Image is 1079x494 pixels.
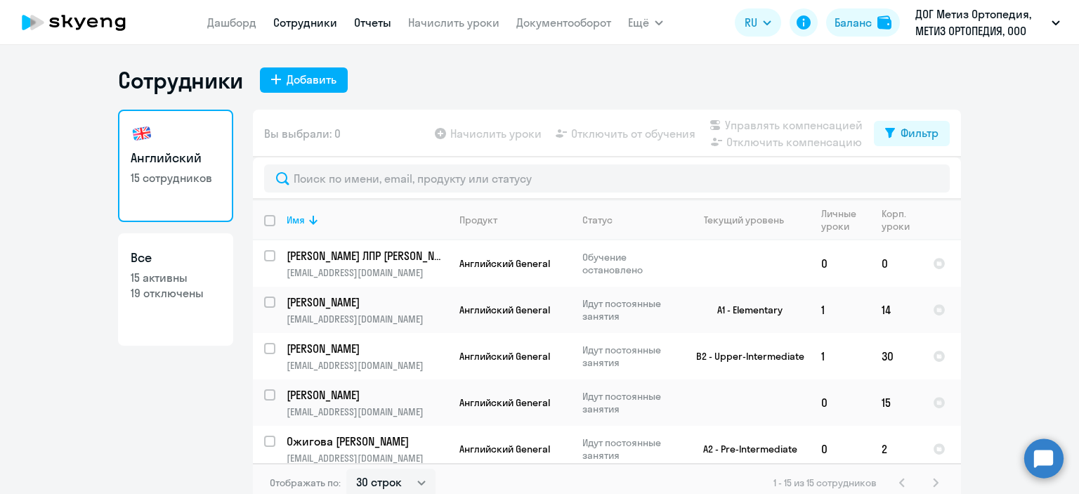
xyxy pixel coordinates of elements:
[264,164,950,193] input: Поиск по имени, email, продукту или статусу
[287,434,447,449] a: Ожигова [PERSON_NAME]
[273,15,337,30] a: Сотрудники
[287,248,445,264] p: [PERSON_NAME] ЛПР [PERSON_NAME]
[679,426,810,472] td: A2 - Pre-Intermediate
[870,379,922,426] td: 15
[264,125,341,142] span: Вы выбрали: 0
[870,287,922,333] td: 14
[810,333,870,379] td: 1
[870,240,922,287] td: 0
[131,270,221,285] p: 15 активны
[207,15,256,30] a: Дашборд
[704,214,784,226] div: Текущий уровень
[287,248,447,264] a: [PERSON_NAME] ЛПР [PERSON_NAME]
[287,266,447,279] p: [EMAIL_ADDRESS][DOMAIN_NAME]
[870,333,922,379] td: 30
[810,287,870,333] td: 1
[835,14,872,31] div: Баланс
[260,67,348,93] button: Добавить
[459,214,570,226] div: Продукт
[877,15,891,30] img: balance
[810,426,870,472] td: 0
[118,66,243,94] h1: Сотрудники
[287,341,447,356] a: [PERSON_NAME]
[287,313,447,325] p: [EMAIL_ADDRESS][DOMAIN_NAME]
[821,207,870,233] div: Личные уроки
[679,333,810,379] td: B2 - Upper-Intermediate
[459,443,550,455] span: Английский General
[131,122,153,145] img: english
[745,14,757,31] span: RU
[915,6,1046,39] p: ДОГ Метиз Ортопедия, МЕТИЗ ОРТОПЕДИЯ, ООО
[810,379,870,426] td: 0
[287,71,336,88] div: Добавить
[287,452,447,464] p: [EMAIL_ADDRESS][DOMAIN_NAME]
[735,8,781,37] button: RU
[821,207,861,233] div: Личные уроки
[691,214,809,226] div: Текущий уровень
[131,249,221,267] h3: Все
[287,405,447,418] p: [EMAIL_ADDRESS][DOMAIN_NAME]
[874,121,950,146] button: Фильтр
[459,304,550,316] span: Английский General
[131,285,221,301] p: 19 отключены
[908,6,1067,39] button: ДОГ Метиз Ортопедия, МЕТИЗ ОРТОПЕДИЯ, ООО
[773,476,877,489] span: 1 - 15 из 15 сотрудников
[901,124,939,141] div: Фильтр
[679,287,810,333] td: A1 - Elementary
[118,110,233,222] a: Английский15 сотрудников
[287,387,445,403] p: [PERSON_NAME]
[118,233,233,346] a: Все15 активны19 отключены
[287,341,445,356] p: [PERSON_NAME]
[826,8,900,37] button: Балансbalance
[870,426,922,472] td: 2
[810,240,870,287] td: 0
[287,214,305,226] div: Имя
[582,436,679,462] p: Идут постоянные занятия
[287,214,447,226] div: Имя
[287,359,447,372] p: [EMAIL_ADDRESS][DOMAIN_NAME]
[354,15,391,30] a: Отчеты
[628,8,663,37] button: Ещё
[287,294,445,310] p: [PERSON_NAME]
[582,297,679,323] p: Идут постоянные занятия
[131,170,221,186] p: 15 сотрудников
[459,214,497,226] div: Продукт
[628,14,649,31] span: Ещё
[131,149,221,167] h3: Английский
[459,257,550,270] span: Английский General
[408,15,499,30] a: Начислить уроки
[882,207,912,233] div: Корп. уроки
[582,251,679,276] p: Обучение остановлено
[582,214,613,226] div: Статус
[287,294,447,310] a: [PERSON_NAME]
[287,434,445,449] p: Ожигова [PERSON_NAME]
[882,207,921,233] div: Корп. уроки
[582,344,679,369] p: Идут постоянные занятия
[459,350,550,363] span: Английский General
[582,214,679,226] div: Статус
[459,396,550,409] span: Английский General
[582,390,679,415] p: Идут постоянные занятия
[516,15,611,30] a: Документооборот
[270,476,341,489] span: Отображать по:
[287,387,447,403] a: [PERSON_NAME]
